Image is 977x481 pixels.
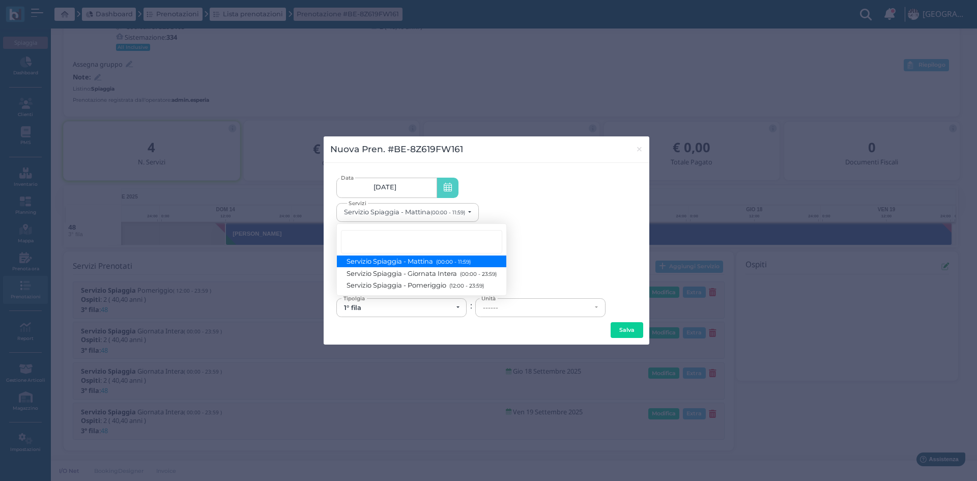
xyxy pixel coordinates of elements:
span: Servizio Spiaggia - Pomeriggio [347,281,484,290]
span: Data [340,173,356,183]
button: Chiudi [629,136,650,162]
span: Servizio Spiaggia - Mattina [347,257,471,266]
span: Unità [479,294,497,302]
small: (00:00 - 23:59) [457,270,497,277]
span: Servizi [347,199,368,207]
span: Servizio Spiaggia - Giornata Intera [347,269,497,277]
small: (12:00 - 23:59) [447,282,484,289]
span: Assistenza [30,8,67,16]
button: Salva [611,322,643,338]
button: Servizio Spiaggia - Mattina(00:00 - 11:59) [336,203,479,222]
span: Tipolgia [341,294,367,302]
div: Servizio Spiaggia - Mattina [344,208,465,216]
span: × [636,143,643,156]
button: ------ [475,298,606,317]
small: (00:00 - 11:59) [430,209,465,216]
span: [DATE] [373,183,396,191]
input: Search [341,230,502,253]
small: (00:00 - 11:59) [434,259,471,265]
div: ------ [483,304,591,312]
button: 1° fila [336,298,467,317]
h3: Nuova Pren. #BE-8Z619FW161 [330,143,463,156]
div: 1° fila [344,304,452,312]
